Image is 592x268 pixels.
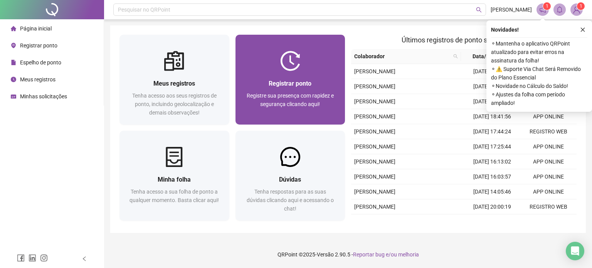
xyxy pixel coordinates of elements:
[464,214,520,229] td: [DATE] 18:55:15
[464,184,520,199] td: [DATE] 14:05:46
[353,251,419,258] span: Reportar bug e/ou melhoria
[11,43,16,48] span: environment
[546,3,548,9] span: 1
[129,189,219,203] span: Tenha acesso a sua folha de ponto a qualquer momento. Basta clicar aqui!
[491,90,587,107] span: ⚬ Ajustes da folha com período ampliado!
[464,109,520,124] td: [DATE] 18:41:56
[235,131,345,221] a: DúvidasTenha respostas para as suas dúvidas clicando aqui e acessando o chat!
[11,77,16,82] span: clock-circle
[520,199,577,214] td: REGISTRO WEB
[520,139,577,154] td: APP ONLINE
[464,199,520,214] td: [DATE] 20:00:19
[520,109,577,124] td: APP ONLINE
[104,241,592,268] footer: QRPoint © 2025 - 2.90.5 -
[132,93,217,116] span: Tenha acesso aos seus registros de ponto, incluindo geolocalização e demais observações!
[153,80,195,87] span: Meus registros
[491,65,587,82] span: ⚬ ⚠️ Suporte Via Chat Será Removido do Plano Essencial
[354,113,395,120] span: [PERSON_NAME]
[464,154,520,169] td: [DATE] 16:13:02
[354,204,395,210] span: [PERSON_NAME]
[491,25,519,34] span: Novidades !
[491,82,587,90] span: ⚬ Novidade no Cálculo do Saldo!
[354,83,395,89] span: [PERSON_NAME]
[11,60,16,65] span: file
[580,3,582,9] span: 1
[119,131,229,221] a: Minha folhaTenha acesso a sua folha de ponto a qualquer momento. Basta clicar aqui!
[402,36,526,44] span: Últimos registros de ponto sincronizados
[269,80,311,87] span: Registrar ponto
[556,6,563,13] span: bell
[119,35,229,125] a: Meus registrosTenha acesso aos seus registros de ponto, incluindo geolocalização e demais observa...
[20,76,55,83] span: Meus registros
[82,256,87,261] span: left
[11,94,16,99] span: schedule
[571,4,582,15] img: 90569
[279,176,301,183] span: Dúvidas
[29,254,36,262] span: linkedin
[354,174,395,180] span: [PERSON_NAME]
[158,176,191,183] span: Minha folha
[235,35,345,125] a: Registrar pontoRegistre sua presença com rapidez e segurança clicando aqui!
[464,79,520,94] td: [DATE] 20:01:01
[464,169,520,184] td: [DATE] 16:03:57
[476,7,482,13] span: search
[354,143,395,150] span: [PERSON_NAME]
[539,6,546,13] span: notification
[464,64,520,79] td: [DATE] 13:59:26
[520,184,577,199] td: APP ONLINE
[464,124,520,139] td: [DATE] 17:44:24
[17,254,25,262] span: facebook
[354,98,395,105] span: [PERSON_NAME]
[543,2,551,10] sup: 1
[20,93,67,99] span: Minhas solicitações
[354,128,395,135] span: [PERSON_NAME]
[464,94,520,109] td: [DATE] 18:51:12
[20,25,52,32] span: Página inicial
[520,214,577,229] td: REGISTRO WEB
[491,39,587,65] span: ⚬ Mantenha o aplicativo QRPoint atualizado para evitar erros na assinatura da folha!
[461,49,516,64] th: Data/Hora
[247,189,334,212] span: Tenha respostas para as suas dúvidas clicando aqui e acessando o chat!
[520,124,577,139] td: REGISTRO WEB
[453,54,458,59] span: search
[11,26,16,31] span: home
[247,93,334,107] span: Registre sua presença com rapidez e segurança clicando aqui!
[317,251,334,258] span: Versão
[354,52,450,61] span: Colaborador
[464,139,520,154] td: [DATE] 17:25:44
[464,52,506,61] span: Data/Hora
[20,42,57,49] span: Registrar ponto
[580,27,585,32] span: close
[354,158,395,165] span: [PERSON_NAME]
[40,254,48,262] span: instagram
[354,189,395,195] span: [PERSON_NAME]
[20,59,61,66] span: Espelho de ponto
[520,154,577,169] td: APP ONLINE
[577,2,585,10] sup: Atualize o seu contato no menu Meus Dados
[452,51,459,62] span: search
[566,242,584,260] div: Open Intercom Messenger
[354,68,395,74] span: [PERSON_NAME]
[520,169,577,184] td: APP ONLINE
[491,5,532,14] span: [PERSON_NAME]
